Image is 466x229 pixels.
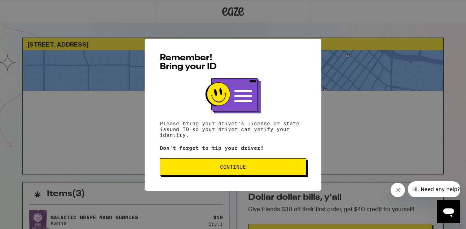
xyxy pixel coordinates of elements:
iframe: Close message [391,183,405,197]
span: Remember! Bring your ID [160,54,217,71]
button: Continue [160,158,306,176]
iframe: Button to launch messaging window [437,200,460,223]
span: Continue [220,164,246,169]
iframe: Message from company [408,181,460,197]
p: Please bring your driver's license or state issued ID so your driver can verify your identity. [160,121,306,138]
p: Don't forget to tip your driver! [160,145,306,151]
